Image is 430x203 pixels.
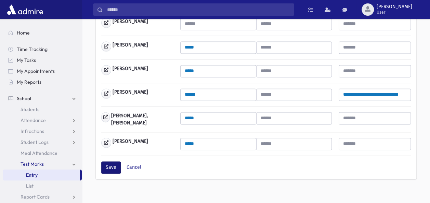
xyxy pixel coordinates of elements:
span: Students [21,106,39,112]
a: Meal Attendance [3,148,82,159]
img: AdmirePro [5,3,45,16]
a: Report Cards [3,191,82,202]
input: Search [103,3,294,16]
a: List [3,180,82,191]
a: Home [3,27,82,38]
span: My Reports [17,79,41,85]
span: Time Tracking [17,46,48,52]
a: My Appointments [3,66,82,77]
span: Infractions [21,128,44,134]
span: School [17,95,31,101]
span: My Tasks [17,57,36,63]
a: Cancel [127,164,141,170]
a: Time Tracking [3,44,82,55]
span: Meal Attendance [21,150,57,156]
b: [PERSON_NAME] [113,89,148,98]
span: My Appointments [17,68,55,74]
b: [PERSON_NAME] [113,65,148,75]
span: Test Marks [21,161,44,167]
button: Save [101,161,121,174]
b: [PERSON_NAME] [113,18,148,28]
a: Infractions [3,126,82,137]
span: Attendance [21,117,46,123]
span: Report Cards [21,194,50,200]
a: School [3,93,82,104]
a: Entry [3,170,80,180]
b: [PERSON_NAME] [113,138,148,148]
a: My Reports [3,77,82,87]
a: Attendance [3,115,82,126]
span: User [377,10,412,15]
a: Test Marks [3,159,82,170]
span: [PERSON_NAME] [377,4,412,10]
span: List [26,183,34,189]
span: Home [17,30,30,36]
b: [PERSON_NAME], [PERSON_NAME] [111,112,173,126]
a: My Tasks [3,55,82,66]
span: Entry [26,172,38,178]
a: Student Logs [3,137,82,148]
a: Students [3,104,82,115]
span: Student Logs [21,139,49,145]
b: [PERSON_NAME] [113,41,148,51]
